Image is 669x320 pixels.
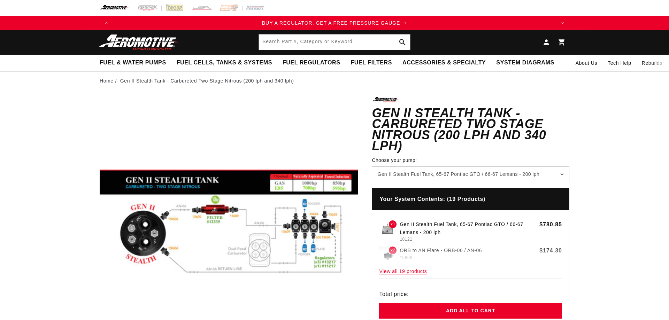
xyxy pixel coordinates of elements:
[570,55,602,71] a: About Us
[100,16,114,30] button: Translation missing: en.sections.announcements.previous_announcement
[539,220,562,229] span: $780.85
[100,59,166,67] span: Fuel & Water Pumps
[120,77,294,85] li: Gen II Stealth Tank - Carbureted Two Stage Nitrous (200 lph and 340 lph)
[177,59,272,67] span: Fuel Cells, Tanks & Systems
[379,220,562,243] a: Gen II Stealth Fuel Tank, 65-67 Pontiac GTO / 66-67 Lemans x1 Gen II Stealth Fuel Tank, 65-67 Pon...
[82,16,587,30] slideshow-component: Translation missing: en.sections.announcements.announcement_bar
[114,19,555,27] div: 1 of 4
[283,59,340,67] span: Fuel Regulators
[379,290,409,299] span: Total price:
[379,303,562,319] button: Add all to cart
[259,34,410,50] input: Search Part #, Category or Keyword
[496,59,554,67] span: System Diagrams
[114,19,555,27] a: BUY A REGULATOR, GET A FREE PRESSURE GAUGE
[372,188,569,210] h4: Your System Contents: (19 Products)
[372,108,569,151] h1: Gen II Stealth Tank - Carbureted Two Stage Nitrous (200 lph and 340 lph)
[277,55,345,71] summary: Fuel Regulators
[97,34,184,50] img: Aeromotive
[372,157,569,164] label: Choose your pump:
[555,16,569,30] button: Translation missing: en.sections.announcements.next_announcement
[402,59,486,67] span: Accessories & Specialty
[345,55,397,71] summary: Fuel Filters
[576,60,597,66] span: About Us
[351,59,392,67] span: Fuel Filters
[114,19,555,27] div: Announcement
[397,55,491,71] summary: Accessories & Specialty
[262,20,400,26] span: BUY A REGULATOR, GET A FREE PRESSURE GAUGE
[400,220,536,236] p: Gen II Stealth Fuel Tank, 65-67 Pontiac GTO / 66-67 Lemans - 200 lph
[94,55,171,71] summary: Fuel & Water Pumps
[379,264,562,279] span: View all 19 products
[100,77,114,85] a: Home
[389,220,397,228] span: x1
[395,34,410,50] button: Search Part #, Category or Keyword
[608,59,631,67] span: Tech Help
[642,59,662,67] span: Rebuilds
[637,55,668,71] summary: Rebuilds
[602,55,637,71] summary: Tech Help
[100,77,569,85] nav: breadcrumbs
[379,220,397,238] img: Gen II Stealth Fuel Tank, 65-67 Pontiac GTO / 66-67 Lemans
[400,236,536,243] p: 18121
[491,55,559,71] summary: System Diagrams
[171,55,277,71] summary: Fuel Cells, Tanks & Systems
